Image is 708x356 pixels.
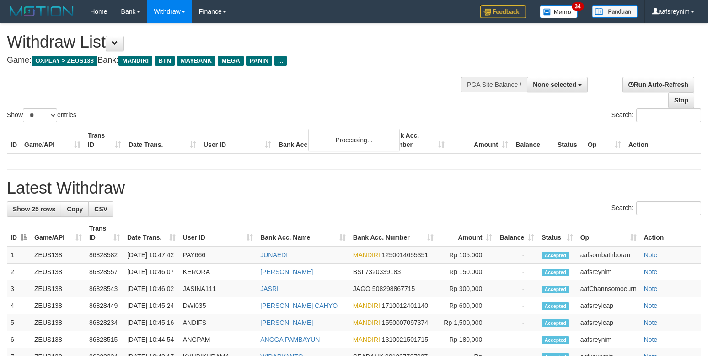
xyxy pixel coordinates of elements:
td: Rp 600,000 [437,297,496,314]
span: Copy 508298867715 to clipboard [372,285,415,292]
label: Search: [611,201,701,215]
span: Accepted [542,336,569,344]
span: MEGA [218,56,244,66]
img: MOTION_logo.png [7,5,76,18]
td: [DATE] 10:45:16 [123,314,179,331]
td: - [496,314,538,331]
td: [DATE] 10:46:02 [123,280,179,297]
th: Status [554,127,584,153]
select: Showentries [23,108,57,122]
td: ANGPAM [179,331,257,348]
span: Accepted [542,302,569,310]
td: [DATE] 10:44:54 [123,331,179,348]
span: Accepted [542,269,569,276]
th: Action [640,220,701,246]
th: Date Trans. [125,127,200,153]
span: Show 25 rows [13,205,55,213]
td: JASINA111 [179,280,257,297]
span: None selected [533,81,576,88]
td: Rp 105,000 [437,246,496,264]
td: [DATE] 10:46:07 [123,264,179,280]
span: BTN [155,56,175,66]
div: PGA Site Balance / [461,77,527,92]
a: JASRI [260,285,279,292]
td: 86828234 [86,314,123,331]
span: MANDIRI [118,56,152,66]
td: ZEUS138 [31,246,86,264]
td: aafsreynim [577,331,640,348]
td: Rp 300,000 [437,280,496,297]
th: Game/API: activate to sort column ascending [31,220,86,246]
span: MANDIRI [353,251,380,259]
a: Note [644,319,658,326]
h1: Latest Withdraw [7,179,701,197]
th: Op: activate to sort column ascending [577,220,640,246]
td: KERORA [179,264,257,280]
td: aafChannsomoeurn [577,280,640,297]
span: BSI [353,268,364,275]
td: Rp 1,500,000 [437,314,496,331]
div: Processing... [308,129,400,151]
th: ID: activate to sort column descending [7,220,31,246]
label: Search: [611,108,701,122]
td: aafsreyleap [577,314,640,331]
th: Balance: activate to sort column ascending [496,220,538,246]
td: 2 [7,264,31,280]
td: ZEUS138 [31,331,86,348]
td: 6 [7,331,31,348]
td: aafsombathboran [577,246,640,264]
td: aafsreyleap [577,297,640,314]
span: OXPLAY > ZEUS138 [32,56,97,66]
span: 34 [572,2,584,11]
td: ZEUS138 [31,297,86,314]
a: JUNAEDI [260,251,288,259]
th: User ID [200,127,275,153]
span: Copy [67,205,83,213]
td: PAY666 [179,246,257,264]
a: CSV [88,201,113,217]
button: None selected [527,77,588,92]
th: Amount: activate to sort column ascending [437,220,496,246]
span: Copy 1550007097374 to clipboard [382,319,428,326]
span: Accepted [542,252,569,259]
a: Note [644,251,658,259]
th: ID [7,127,21,153]
th: User ID: activate to sort column ascending [179,220,257,246]
td: 1 [7,246,31,264]
td: aafsreynim [577,264,640,280]
th: Action [625,127,701,153]
td: - [496,280,538,297]
a: Run Auto-Refresh [622,77,694,92]
th: Trans ID [84,127,125,153]
span: MAYBANK [177,56,215,66]
th: Status: activate to sort column ascending [538,220,576,246]
a: Note [644,268,658,275]
span: ... [274,56,287,66]
td: - [496,297,538,314]
span: Accepted [542,319,569,327]
td: 86828557 [86,264,123,280]
td: - [496,246,538,264]
a: Copy [61,201,89,217]
h4: Game: Bank: [7,56,463,65]
td: 5 [7,314,31,331]
span: Copy 7320339183 to clipboard [365,268,401,275]
th: Amount [448,127,512,153]
th: Balance [512,127,554,153]
td: ZEUS138 [31,314,86,331]
td: 3 [7,280,31,297]
th: Game/API [21,127,84,153]
a: [PERSON_NAME] [260,319,313,326]
h1: Withdraw List [7,33,463,51]
span: CSV [94,205,107,213]
th: Bank Acc. Name [275,127,385,153]
td: 86828515 [86,331,123,348]
a: [PERSON_NAME] [260,268,313,275]
td: Rp 150,000 [437,264,496,280]
td: - [496,264,538,280]
input: Search: [636,108,701,122]
img: panduan.png [592,5,638,18]
span: Copy 1310021501715 to clipboard [382,336,428,343]
td: [DATE] 10:45:24 [123,297,179,314]
img: Feedback.jpg [480,5,526,18]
